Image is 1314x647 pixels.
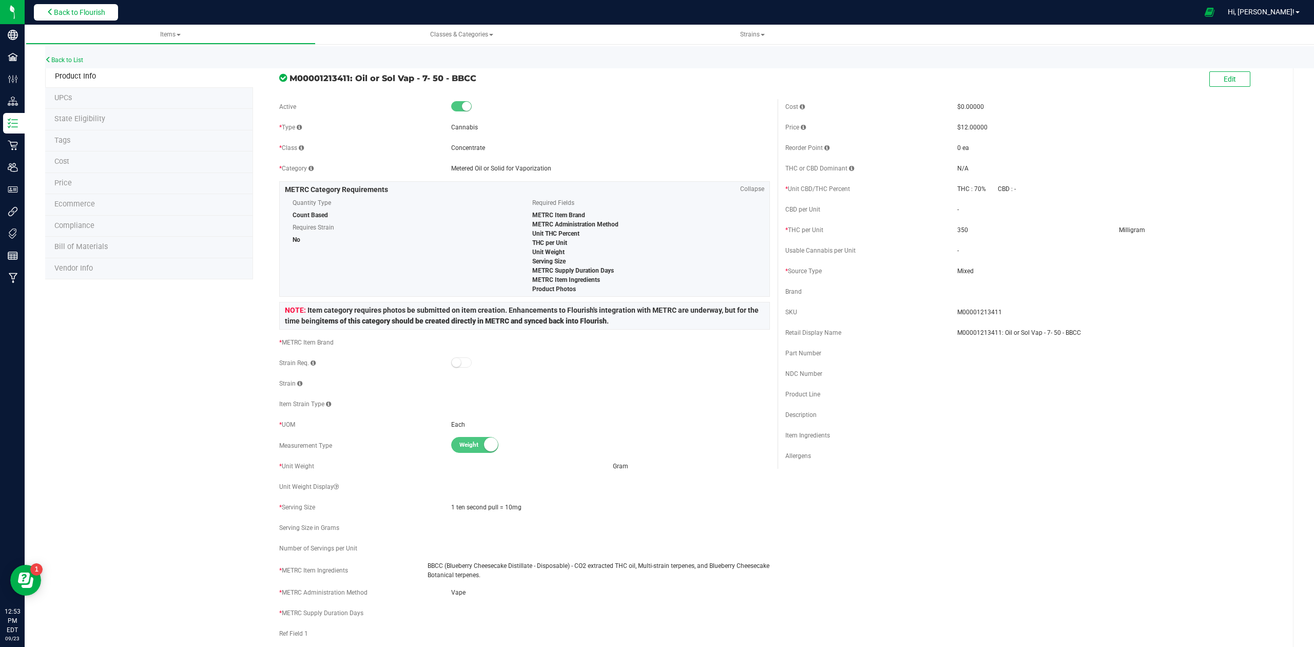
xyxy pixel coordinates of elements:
span: METRC Item Ingredients [279,567,348,574]
span: Item category requires photos be submitted on item creation. Enhancements to Flourish's integrati... [285,306,759,325]
span: Cannabis [451,124,478,131]
inline-svg: Configuration [8,74,18,84]
span: METRC Supply Duration Days [532,267,614,274]
span: M00001213411: Oil or Sol Vap - 7- 50 - BBCC [289,72,770,84]
span: No [293,236,300,243]
i: Custom display text for unit weight (e.g., '1.25 g', '1 gram (0.035 oz)', '1 cookie (10mg THC)') [334,484,339,490]
span: Description [785,411,817,418]
span: THC or CBD Dominant [785,165,854,172]
button: Back to Flourish [34,4,118,21]
span: Product Photos [532,286,576,293]
span: Measurement Type [279,442,332,449]
span: Edit [1224,75,1236,83]
span: Each [451,421,465,428]
span: METRC Item Brand [532,212,585,219]
span: Gram [613,463,628,470]
span: Number of Servings per Unit [279,545,357,552]
span: Bill of Materials [54,242,108,251]
span: $12.00000 [957,124,988,131]
button: Edit [1209,71,1250,87]
span: Class [279,144,304,151]
span: Cost [54,157,69,166]
span: Unit THC Percent [532,230,579,237]
span: 0 ea [957,144,969,151]
span: Back to Flourish [54,8,105,16]
span: - [957,206,959,213]
span: Unit Weight [532,249,565,256]
span: Strains [740,31,765,38]
span: METRC Item Brand [279,339,334,346]
span: Serving Size [532,258,566,265]
span: Active [279,103,296,110]
inline-svg: Inventory [8,118,18,128]
span: Hi, [PERSON_NAME]! [1228,8,1294,16]
inline-svg: Company [8,30,18,40]
span: Required Fields [532,195,757,211]
span: Milligram [1119,226,1145,234]
span: Part Number [785,350,821,357]
span: Serving Size [279,504,315,511]
span: Price [54,179,72,187]
span: Brand [785,288,802,295]
span: THC per Unit [532,239,567,246]
span: Product Info [55,72,96,81]
span: Requires Strain [293,220,517,235]
inline-svg: Manufacturing [8,273,18,283]
span: Source Type [785,268,822,275]
span: Usable Cannabis per Unit [785,247,856,254]
span: In Sync [279,72,287,83]
inline-svg: User Roles [8,184,18,195]
inline-svg: Distribution [8,96,18,106]
span: Item Ingredients [785,432,830,439]
span: Weight [459,437,506,452]
inline-svg: Users [8,162,18,173]
span: UOM [279,421,295,428]
span: Strain [279,380,302,387]
span: Tag [54,115,105,123]
span: Serving Size in Grams [279,524,339,531]
span: METRC Supply Duration Days [279,610,363,617]
span: BBCC (Blueberry Cheesecake Distillate - Disposable) - CO2 extracted THC oil, Multi-strain terpene... [428,561,770,580]
span: Quantity Type [293,195,517,211]
span: Ref Field 1 [279,630,308,637]
span: Item Strain Type [279,401,331,408]
span: Price [785,124,806,131]
span: NDC Number [785,370,822,377]
inline-svg: Facilities [8,52,18,62]
span: Cost [785,103,805,110]
iframe: Resource center [10,565,41,596]
span: METRC Item Ingredients [532,276,600,283]
span: - [957,247,959,254]
inline-svg: Reports [8,251,18,261]
span: Product Line [785,391,820,398]
span: Retail Display Name [785,329,841,336]
inline-svg: Integrations [8,206,18,217]
iframe: Resource center unread badge [30,563,43,576]
span: Items [160,31,181,38]
span: METRC Category Requirements [285,185,388,194]
span: METRC Administration Method [279,589,368,596]
p: 09/23 [5,635,20,642]
span: Tag [54,136,70,145]
span: Count Based [293,212,328,219]
span: METRC Administration Method [532,221,619,228]
p: 12:53 PM EDT [5,607,20,635]
a: Back to List [45,56,83,64]
span: M00001213411 [957,308,1276,317]
span: Allergens [785,452,811,460]
span: Concentrate [451,144,485,151]
span: THC per Unit [785,226,823,234]
span: Metered Oil or Solid for Vaporization [451,165,551,172]
span: $0.00000 [957,103,984,110]
span: Vendor Info [54,264,93,273]
span: Tag [54,93,72,102]
span: Category [279,165,314,172]
span: N/A [957,165,969,172]
span: Classes & Categories [430,31,493,38]
span: Unit Weight Display [279,483,339,490]
span: SKU [785,309,797,316]
span: Mixed [957,267,1276,276]
span: Ecommerce [54,200,95,208]
span: CBD per Unit [785,206,820,213]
